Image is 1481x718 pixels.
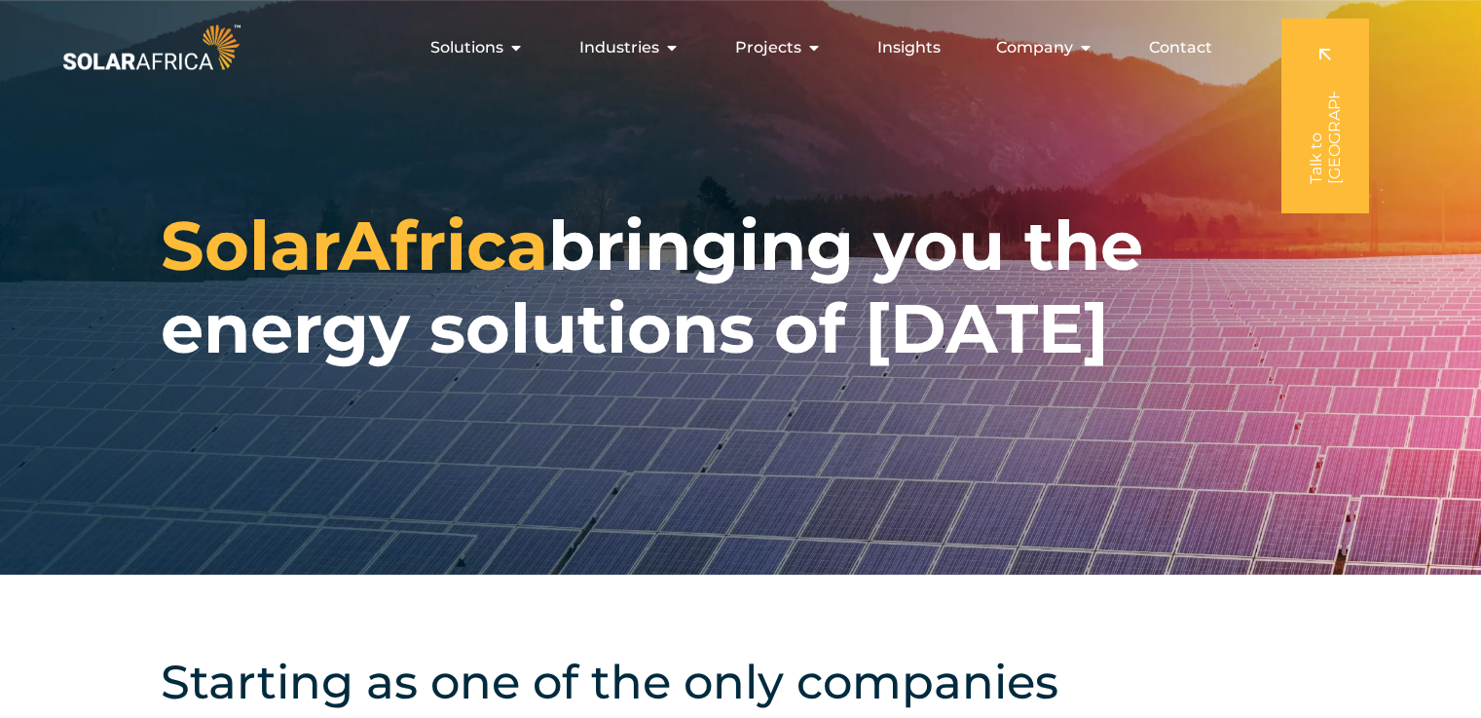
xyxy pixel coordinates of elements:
[579,36,659,59] span: Industries
[244,28,1228,67] div: Menu Toggle
[877,36,941,59] a: Insights
[161,205,1320,370] h1: bringing you the energy solutions of [DATE]
[735,36,801,59] span: Projects
[161,204,548,287] span: SolarAfrica
[996,36,1073,59] span: Company
[430,36,503,59] span: Solutions
[1149,36,1212,59] a: Contact
[244,28,1228,67] nav: Menu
